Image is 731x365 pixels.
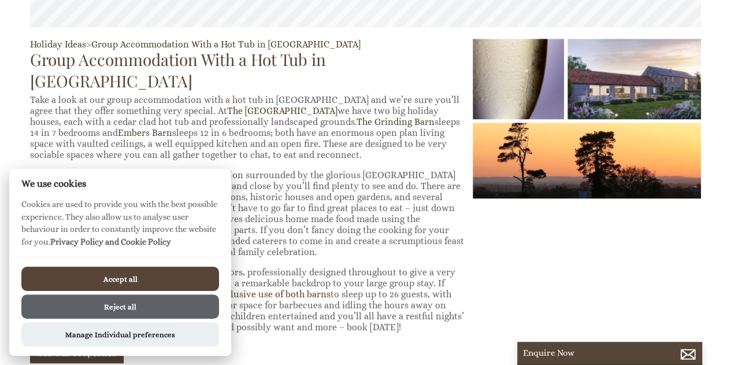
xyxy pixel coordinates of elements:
[30,94,466,160] p: Take a look at our group accommodation with a hot tub in [GEOGRAPHIC_DATA] and we’re sure you’ll ...
[21,322,219,346] button: Manage Individual preferences
[21,267,219,291] button: Accept all
[227,105,337,116] a: The [GEOGRAPHIC_DATA]
[30,49,466,91] h1: Group Accommodation With a Hot Tub in [GEOGRAPHIC_DATA]
[217,289,331,300] a: exclusive use of both barns
[473,123,701,200] img: Sunset at Faringdon, Oxfordshire - Group Accommodation With a Hot Tub in Oxfordshire
[9,178,231,189] h2: We use cookies
[30,169,466,257] p: The [GEOGRAPHIC_DATA] is set in a quiet location surrounded by the glorious [GEOGRAPHIC_DATA] cou...
[91,39,361,50] a: Group Accommodation With a Hot Tub in [GEOGRAPHIC_DATA]
[50,237,171,246] a: Privacy Policy and Cookie Policy
[357,116,435,127] a: The Grinding Barn
[567,39,701,122] img: The Old Farmyard - Group Accommodation With a Hot Tub in Oxfordshire
[523,348,696,358] p: Enquire Now
[21,294,219,319] button: Reject all
[118,127,172,138] a: Embers Barn
[30,39,86,50] a: Holiday Ideas
[30,267,466,333] p: Our luxury holiday homes have gorgeous interiors, professionally designed throughout to give a ve...
[86,39,91,50] span: >
[473,39,564,120] img: Enjoy some bubbles - Group Accommodation With a Hot Tub in Oxfordshire
[9,198,231,257] p: Cookies are used to provide you with the best possible experience. They also allow us to analyse ...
